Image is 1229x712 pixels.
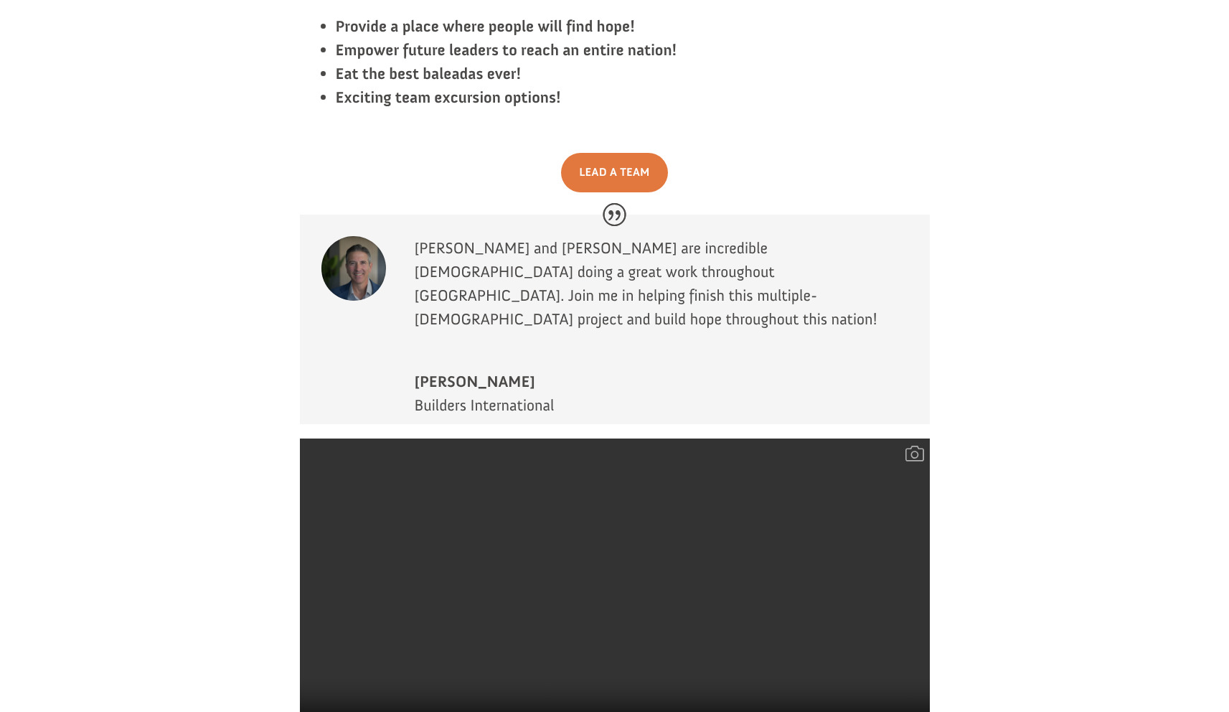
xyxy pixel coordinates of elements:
a: Lead A Team [561,153,668,192]
strong: Children's Initiatives [34,44,116,55]
div: Victory [DEMOGRAPHIC_DATA] of [GEOGRAPHIC_DATA] donated $5,000 [26,14,197,43]
span: [PERSON_NAME] [415,370,908,393]
button: Donate [203,29,267,55]
img: US.png [26,57,36,67]
span: Builders International [415,395,555,415]
strong: Provide a place where people will find hope! [336,17,635,36]
strong: Empower future leaders to reach an entire nation! [336,40,677,60]
span: [PERSON_NAME] and [PERSON_NAME] are incredible [DEMOGRAPHIC_DATA] doing a great work throughout [... [415,238,877,329]
strong: ​Exciting team excursion options! [336,88,561,107]
div: to [26,44,197,55]
strong: ​Eat the best baleadas ever! [336,64,522,83]
span: Medina , [GEOGRAPHIC_DATA] [39,57,155,67]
